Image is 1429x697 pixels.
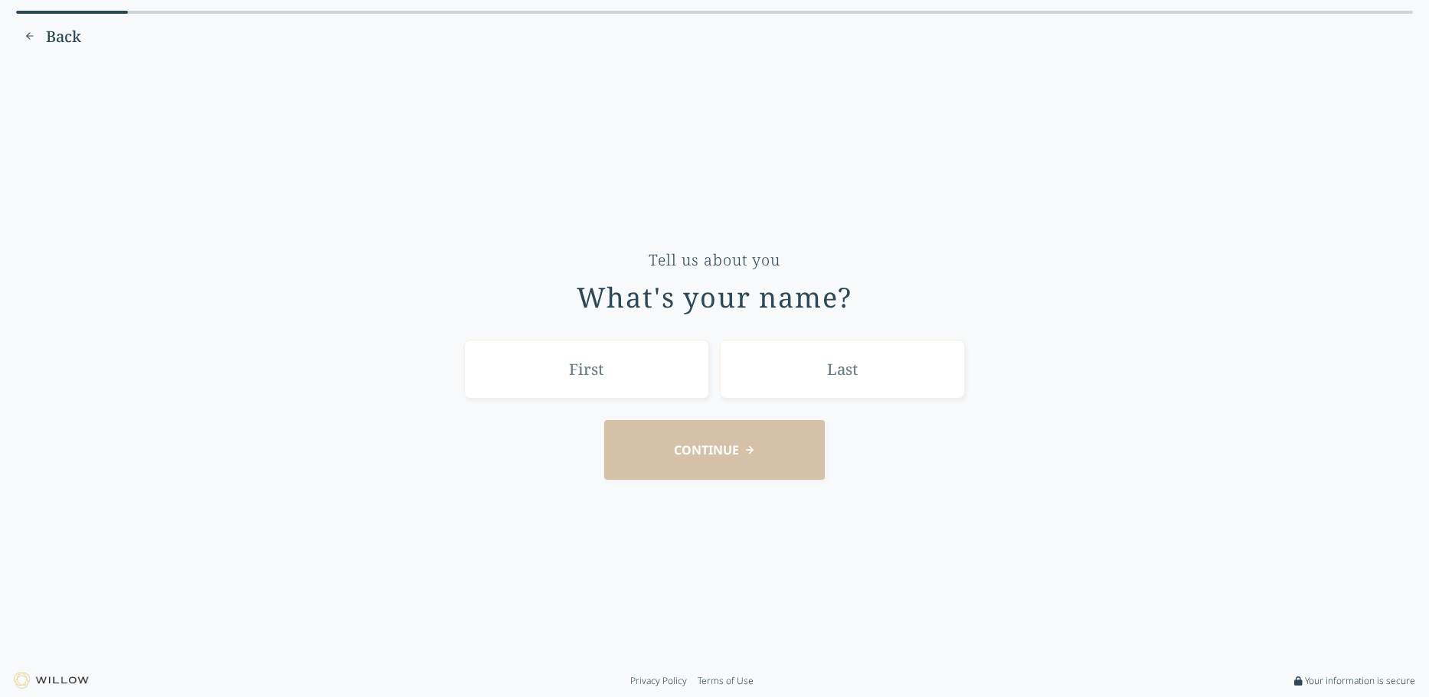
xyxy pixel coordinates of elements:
div: 8% complete [16,11,128,14]
span: Back [46,26,81,47]
input: Last [720,340,965,399]
input: First [464,340,709,399]
div: What's your name? [577,282,853,313]
a: Privacy Policy [630,675,687,687]
a: Terms of Use [698,675,754,687]
img: Willow logo [14,673,89,689]
div: Tell us about you [649,249,780,271]
span: Your information is secure [1305,675,1415,687]
button: Previous question [16,24,89,49]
